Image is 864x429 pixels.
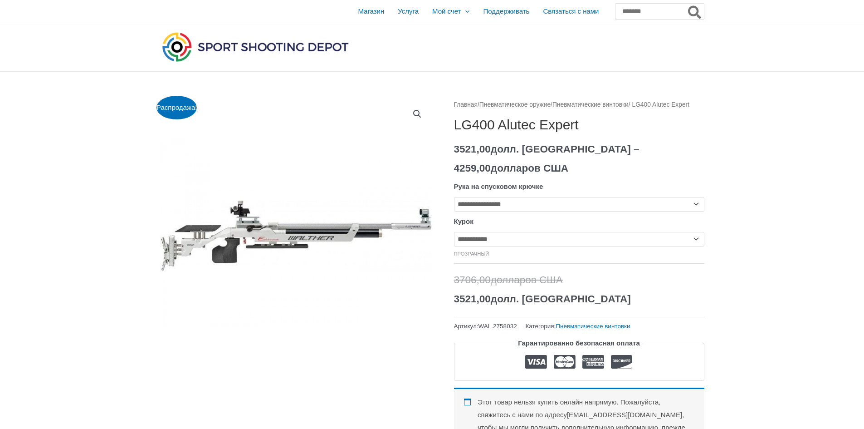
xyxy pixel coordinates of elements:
font: Магазин [358,7,384,15]
a: Просмотреть полноэкранную галерею изображений [409,106,425,122]
font: 3706,00 [454,274,491,286]
font: Связаться с нами [543,7,599,15]
font: / [551,101,552,108]
font: долларов США [491,274,563,286]
font: Этот товар нельзя купить онлайн напрямую. Пожалуйста, свяжитесь с нами по адресу [478,398,661,419]
font: Артикул: [454,323,478,330]
font: 3521,00 [454,143,491,155]
font: 3521,00 [454,293,491,305]
font: Рука на спусковом крючке [454,182,543,190]
font: 4259,00 [454,163,491,174]
font: WAL.2758032 [478,323,517,330]
font: Поддерживать [483,7,529,15]
font: LG400 Alutec Expert [454,117,579,132]
font: Категория: [525,323,556,330]
a: Главная [454,101,478,108]
nav: Хлебные крошки [454,99,704,111]
font: Мой счет [432,7,461,15]
a: Очистить параметры [454,251,489,256]
a: Пневматические винтовки [556,323,630,330]
font: долл. [GEOGRAPHIC_DATA] [491,293,631,305]
font: долларов США [491,163,568,174]
font: Прозрачный [454,251,489,256]
font: Гарантированно безопасная оплата [518,339,640,347]
font: Распродажа! [156,104,197,111]
font: Курок [454,217,473,225]
font: – [634,143,639,155]
font: Услуга [398,7,419,15]
font: / [478,101,479,108]
font: долл. [GEOGRAPHIC_DATA] [491,143,631,155]
a: Пневматическое оружие [479,101,551,108]
img: Спортивная стрельба Депо [160,30,351,64]
a: Пневматические винтовки [552,101,629,108]
font: / LG400 Alutec Expert [629,101,689,108]
button: Поиск [686,4,704,19]
img: walther-lg400-e-alutec-expert [160,99,432,371]
font: [EMAIL_ADDRESS][DOMAIN_NAME] [567,411,682,419]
